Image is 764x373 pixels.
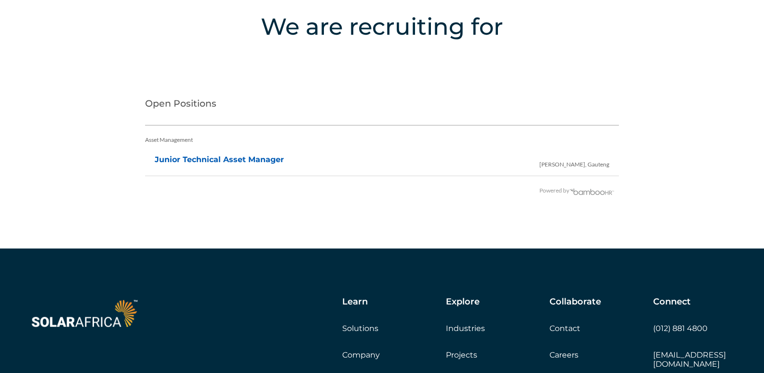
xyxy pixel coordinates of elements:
[550,350,578,359] a: Careers
[43,10,721,43] h4: We are recruiting for
[653,350,726,369] a: [EMAIL_ADDRESS][DOMAIN_NAME]
[446,297,480,307] h5: Explore
[653,324,708,333] a: (012) 881 4800
[446,350,477,359] a: Projects
[550,297,601,307] h5: Collaborate
[539,151,609,174] span: [PERSON_NAME], Gauteng
[569,187,615,195] img: BambooHR - HR software
[550,324,580,333] a: Contact
[145,87,619,125] h2: Open Positions
[145,181,615,200] div: Powered by
[446,324,485,333] a: Industries
[145,130,619,150] div: Asset Management
[342,350,380,359] a: Company
[155,155,284,164] a: Junior Technical Asset Manager
[653,297,691,307] h5: Connect
[342,297,368,307] h5: Learn
[342,324,378,333] a: Solutions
